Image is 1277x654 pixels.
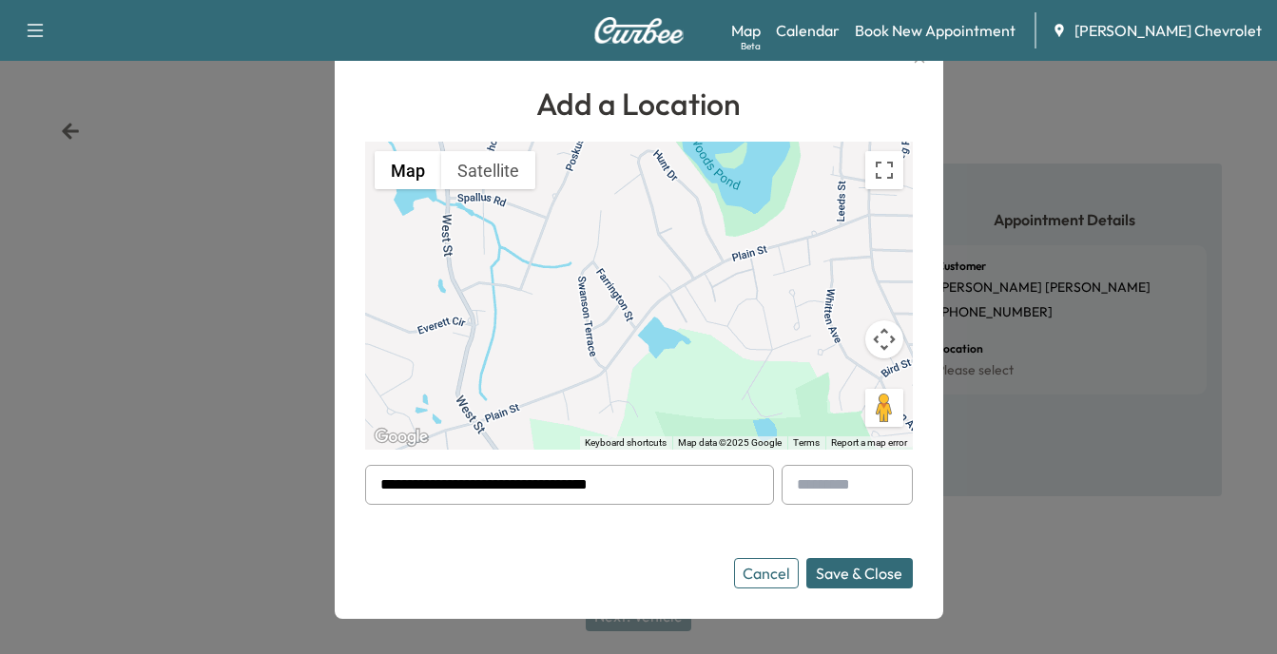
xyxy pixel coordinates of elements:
[793,437,820,448] a: Terms (opens in new tab)
[585,436,667,450] button: Keyboard shortcuts
[731,19,761,42] a: MapBeta
[370,425,433,450] img: Google
[776,19,840,42] a: Calendar
[741,39,761,53] div: Beta
[441,151,535,189] button: Show satellite imagery
[865,389,903,427] button: Drag Pegman onto the map to open Street View
[831,437,907,448] a: Report a map error
[806,558,913,588] button: Save & Close
[734,558,799,588] button: Cancel
[375,151,441,189] button: Show street map
[678,437,782,448] span: Map data ©2025 Google
[370,425,433,450] a: Open this area in Google Maps (opens a new window)
[365,81,913,126] h1: Add a Location
[865,320,903,358] button: Map camera controls
[855,19,1016,42] a: Book New Appointment
[1074,19,1262,42] span: [PERSON_NAME] Chevrolet
[593,17,685,44] img: Curbee Logo
[865,151,903,189] button: Toggle fullscreen view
